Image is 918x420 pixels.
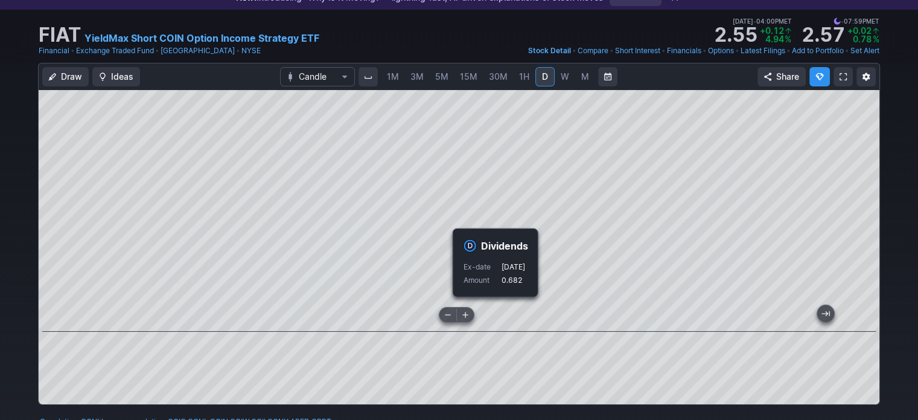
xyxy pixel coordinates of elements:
[845,45,849,57] span: •
[792,45,844,57] a: Add to Portfolio
[39,45,69,57] a: Financial
[61,71,82,83] span: Draw
[615,45,660,57] a: Short Interest
[850,45,879,57] a: Set Alert
[856,67,876,86] button: Chart Settings
[410,71,424,82] span: 3M
[741,46,785,55] span: Latest Filings
[280,67,355,86] button: Chart Type
[817,305,834,322] button: Jump to the most recent bar
[575,67,594,86] a: M
[161,45,235,57] a: [GEOGRAPHIC_DATA]
[786,45,791,57] span: •
[809,67,830,86] button: Explore new features
[841,16,844,27] span: •
[581,71,589,82] span: M
[111,71,133,83] span: Ideas
[483,67,513,86] a: 30M
[405,67,429,86] a: 3M
[39,25,81,45] h1: FIAT
[502,274,525,286] p: 0.682
[435,71,448,82] span: 5M
[481,239,528,253] h4: Dividends
[760,25,784,36] span: +0.12
[753,16,756,27] span: •
[71,45,75,57] span: •
[785,34,791,44] span: %
[92,67,140,86] button: Ideas
[84,31,319,45] a: YieldMax Short COIN Option Income Strategy ETF
[572,45,576,57] span: •
[578,45,608,57] a: Compare
[714,25,757,45] strong: 2.55
[430,67,454,86] a: 5M
[535,67,555,86] a: D
[853,34,872,44] span: 0.78
[661,45,666,57] span: •
[776,71,799,83] span: Share
[610,45,614,57] span: •
[519,71,529,82] span: 1H
[703,45,707,57] span: •
[155,45,159,57] span: •
[708,45,734,57] a: Options
[802,25,845,45] strong: 2.57
[76,45,154,57] a: Exchange Traded Fund
[834,67,853,86] a: Fullscreen
[381,67,404,86] a: 1M
[765,34,784,44] span: 4.94
[847,25,872,36] span: +0.02
[528,45,571,57] a: Stock Detail
[464,261,500,273] p: Ex-date
[453,228,538,297] div: Event
[735,45,739,57] span: •
[359,67,378,86] button: Interval
[733,16,792,27] span: [DATE] 04:00PM ET
[873,34,879,44] span: %
[757,67,806,86] button: Share
[555,67,575,86] a: W
[236,45,240,57] span: •
[42,67,89,86] button: Draw
[439,308,456,322] button: Zoom out
[299,71,336,83] span: Candle
[561,71,569,82] span: W
[489,71,508,82] span: 30M
[464,274,500,286] p: Amount
[542,71,548,82] span: D
[741,45,785,57] a: Latest Filings
[454,67,483,86] a: 15M
[457,308,474,322] button: Zoom in
[502,261,525,273] p: [DATE]
[460,71,477,82] span: 15M
[241,45,261,57] a: NYSE
[528,46,571,55] span: Stock Detail
[834,16,879,27] span: 07:59PM ET
[598,67,617,86] button: Range
[387,71,399,82] span: 1M
[514,67,535,86] a: 1H
[667,45,701,57] a: Financials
